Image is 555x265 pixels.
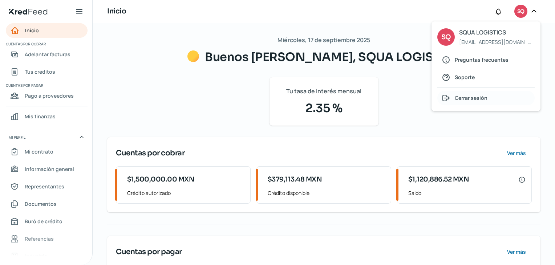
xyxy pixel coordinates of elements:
span: Mis finanzas [25,112,56,121]
span: Buró de crédito [25,217,62,226]
a: Inicio [6,23,88,38]
span: Cuentas por cobrar [6,41,86,47]
span: SQ [517,7,524,16]
span: Tu tasa de interés mensual [286,86,361,97]
span: Ver más [507,249,526,254]
span: Saldo [408,188,526,197]
span: SQUA LOGISTICS [459,27,534,38]
span: Crédito autorizado [127,188,244,197]
a: Referencias [6,232,88,246]
span: Cuentas por pagar [116,246,182,257]
a: Buró de crédito [6,214,88,229]
a: Pago a proveedores [6,89,88,103]
span: SQ [441,32,451,43]
span: $1,500,000.00 MXN [127,175,195,184]
span: Adelantar facturas [25,50,70,59]
span: Pago a proveedores [25,91,74,100]
span: $379,113.48 MXN [268,175,322,184]
span: [EMAIL_ADDRESS][DOMAIN_NAME] [459,37,534,46]
span: Inicio [25,26,39,35]
span: Miércoles, 17 de septiembre 2025 [277,35,370,45]
span: Buenos [PERSON_NAME], SQUA LOGISTICS [205,50,460,64]
a: Mi contrato [6,144,88,159]
span: Soporte [455,73,475,82]
span: Industria [25,252,47,261]
button: Ver más [501,245,532,259]
h1: Inicio [107,6,126,17]
span: Crédito disponible [268,188,385,197]
span: Ver más [507,151,526,156]
span: Mi contrato [25,147,53,156]
a: Tus créditos [6,65,88,79]
span: 2.35 % [278,99,370,117]
a: Documentos [6,197,88,211]
a: Representantes [6,179,88,194]
span: Preguntas frecuentes [455,55,509,64]
span: $1,120,886.52 MXN [408,175,469,184]
span: Cuentas por pagar [6,82,86,89]
span: Información general [25,164,74,174]
span: Documentos [25,199,57,208]
span: Cerrar sesión [455,93,487,102]
span: Representantes [25,182,64,191]
a: Adelantar facturas [6,47,88,62]
a: Industria [6,249,88,264]
img: Saludos [187,50,199,62]
span: Referencias [25,234,54,243]
span: Mi perfil [9,134,25,140]
span: Cuentas por cobrar [116,148,185,159]
a: Información general [6,162,88,176]
button: Ver más [501,146,532,160]
span: Tus créditos [25,67,55,76]
a: Mis finanzas [6,109,88,124]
